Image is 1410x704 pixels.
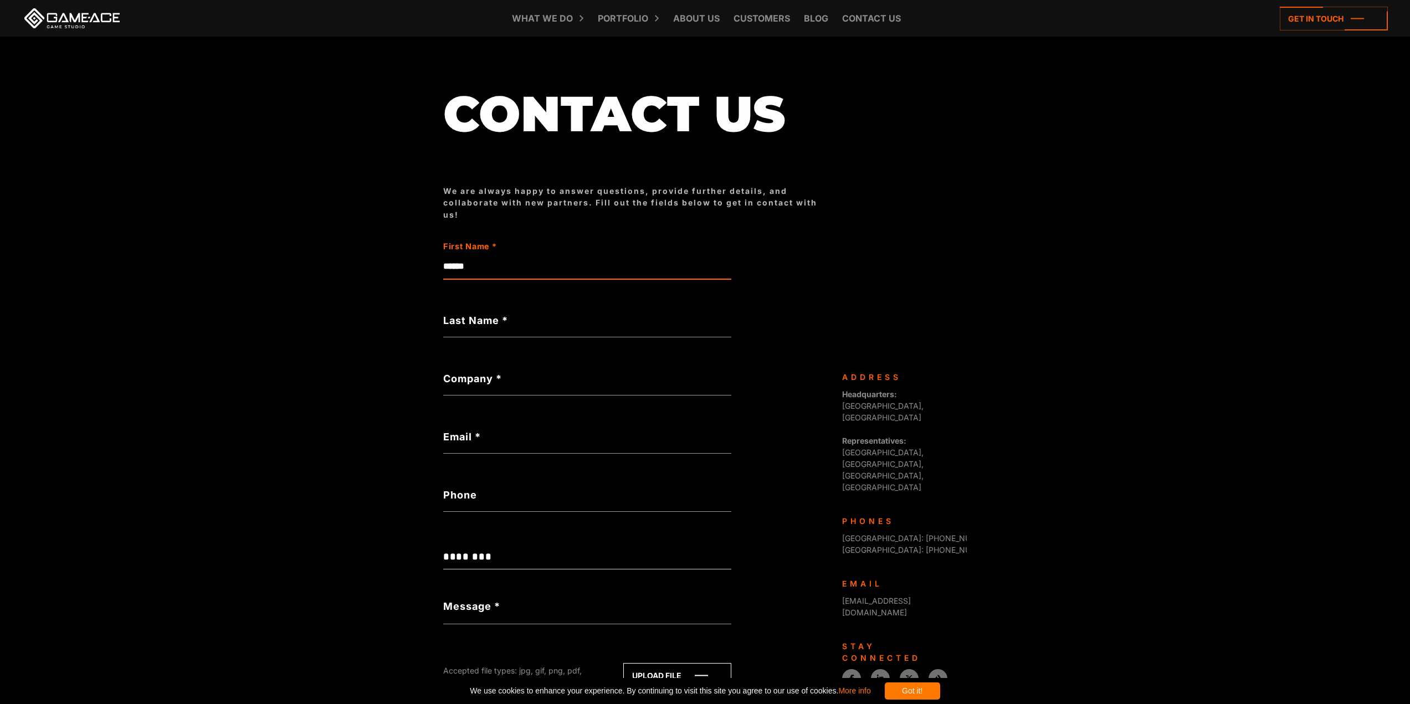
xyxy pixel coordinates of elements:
[443,313,731,328] label: Last Name *
[443,185,831,220] div: We are always happy to answer questions, provide further details, and collaborate with new partne...
[443,665,598,688] div: Accepted file types: jpg, gif, png, pdf, doc, docx, xls, xlsx, ppt, pptx
[443,240,674,253] label: First Name *
[842,640,958,664] div: Stay connected
[470,682,870,700] span: We use cookies to enhance your experience. By continuing to visit this site you agree to our use ...
[443,429,731,444] label: Email *
[842,515,958,527] div: Phones
[842,436,924,492] span: [GEOGRAPHIC_DATA], [GEOGRAPHIC_DATA], [GEOGRAPHIC_DATA], [GEOGRAPHIC_DATA]
[842,389,897,399] strong: Headquarters:
[443,487,731,502] label: Phone
[842,578,958,589] div: Email
[842,389,924,422] span: [GEOGRAPHIC_DATA], [GEOGRAPHIC_DATA]
[443,599,500,614] label: Message *
[1280,7,1388,30] a: Get in touch
[842,436,906,445] strong: Representatives:
[842,545,995,554] span: [GEOGRAPHIC_DATA]: [PHONE_NUMBER]
[838,686,870,695] a: More info
[842,596,911,617] a: [EMAIL_ADDRESS][DOMAIN_NAME]
[842,371,958,383] div: Address
[443,86,831,141] h1: Contact us
[842,533,995,543] span: [GEOGRAPHIC_DATA]: [PHONE_NUMBER]
[443,371,731,386] label: Company *
[623,663,731,688] a: Upload file
[885,682,940,700] div: Got it!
